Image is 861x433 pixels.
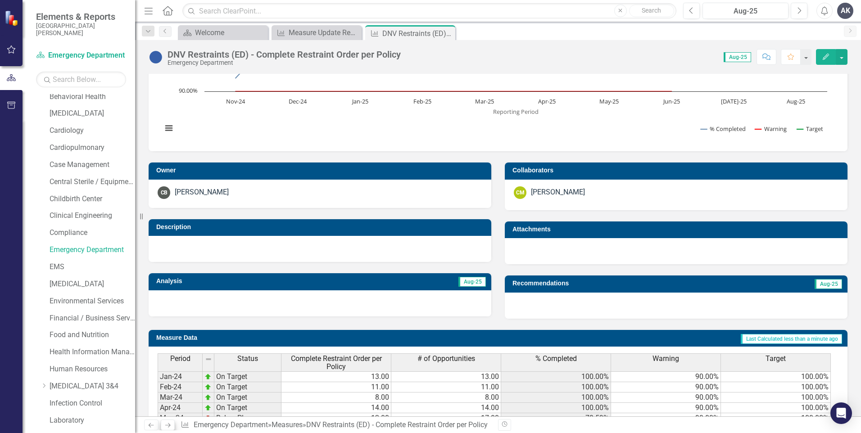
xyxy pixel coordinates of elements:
[391,403,501,413] td: 14.00
[204,383,212,391] img: zOikAAAAAElFTkSuQmCC
[50,228,135,238] a: Compliance
[204,394,212,401] img: zOikAAAAAElFTkSuQmCC
[156,167,487,174] h3: Owner
[36,72,126,87] input: Search Below...
[512,226,843,233] h3: Attachments
[512,280,732,287] h3: Recommendations
[611,371,721,382] td: 90.00%
[611,413,721,424] td: 90.00%
[721,382,831,392] td: 100.00%
[156,224,487,230] h3: Description
[837,3,853,19] button: AK
[815,279,842,289] span: Aug-25
[599,97,619,105] text: May-25
[724,52,751,62] span: Aug-25
[351,97,368,105] text: Jan-25
[417,355,475,363] span: # of Opportunities
[611,382,721,392] td: 90.00%
[501,371,611,382] td: 100.00%
[158,7,832,142] svg: Interactive chart
[721,392,831,403] td: 100.00%
[149,50,163,64] img: No Information
[50,364,135,374] a: Human Resources
[611,403,721,413] td: 90.00%
[501,413,611,424] td: 70.59%
[531,187,585,198] div: [PERSON_NAME]
[226,97,245,105] text: Nov-24
[514,186,526,199] div: CM
[204,415,212,422] img: TnMDeAgwAPMxUmUi88jYAAAAAElFTkSuQmCC
[706,6,785,17] div: Aug-25
[214,371,281,382] td: On Target
[234,90,674,93] g: Warning, line 2 of 3 with 10 data points.
[306,420,488,429] div: DNV Restraints (ED) - Complete Restraint Order per Policy
[204,404,212,411] img: zOikAAAAAElFTkSuQmCC
[391,392,501,403] td: 8.00
[653,355,679,363] span: Warning
[214,413,281,424] td: Below Plan
[50,177,135,187] a: Central Sterile / Equipment Distribution
[721,403,831,413] td: 100.00%
[156,278,314,284] h3: Analysis
[168,50,401,59] div: DNV Restraints (ED) - Complete Restraint Order per Policy
[512,167,843,174] h3: Collaborators
[50,296,135,307] a: Environmental Services
[50,211,135,221] a: Clinical Engineering
[281,413,391,424] td: 12.00
[214,382,281,392] td: On Target
[4,9,21,27] img: ClearPoint Strategy
[182,3,676,19] input: Search ClearPoint...
[701,125,746,133] button: Show % Completed
[50,262,135,272] a: EMS
[50,160,135,170] a: Case Management
[281,403,391,413] td: 14.00
[501,403,611,413] td: 100.00%
[163,122,175,135] button: View chart menu, Chart
[50,415,135,426] a: Laboratory
[195,27,266,38] div: Welcome
[538,97,556,105] text: Apr-25
[214,392,281,403] td: On Target
[158,7,838,142] div: Chart. Highcharts interactive chart.
[535,355,577,363] span: % Completed
[158,392,203,403] td: Mar-24
[50,126,135,136] a: Cardiology
[501,382,611,392] td: 100.00%
[755,125,787,133] button: Show Warning
[501,392,611,403] td: 100.00%
[36,22,126,37] small: [GEOGRAPHIC_DATA][PERSON_NAME]
[50,245,135,255] a: Emergency Department
[156,334,353,341] h3: Measure Data
[194,420,268,429] a: Emergency Department
[382,28,453,39] div: DNV Restraints (ED) - Complete Restraint Order per Policy
[175,187,229,198] div: [PERSON_NAME]
[281,382,391,392] td: 11.00
[214,403,281,413] td: On Target
[787,97,805,105] text: Aug-25
[493,108,539,116] text: Reporting Period
[830,402,852,424] div: Open Intercom Messenger
[205,356,212,363] img: 8DAGhfEEPCf229AAAAAElFTkSuQmCC
[158,371,203,382] td: Jan-24
[413,97,431,105] text: Feb-25
[50,279,135,289] a: [MEDICAL_DATA]
[721,371,831,382] td: 100.00%
[50,92,135,102] a: Behavioral Health
[181,420,491,430] div: » »
[702,3,788,19] button: Aug-25
[50,347,135,357] a: Health Information Management
[50,143,135,153] a: Cardiopulmonary
[629,5,674,17] button: Search
[36,50,126,61] a: Emergency Department
[158,413,203,424] td: May-24
[391,413,501,424] td: 17.00
[237,355,258,363] span: Status
[391,382,501,392] td: 11.00
[281,371,391,382] td: 13.00
[797,125,824,133] button: Show Target
[158,186,170,199] div: CB
[158,403,203,413] td: Apr-24
[50,381,135,392] a: [MEDICAL_DATA] 3&4
[36,11,126,22] span: Elements & Reports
